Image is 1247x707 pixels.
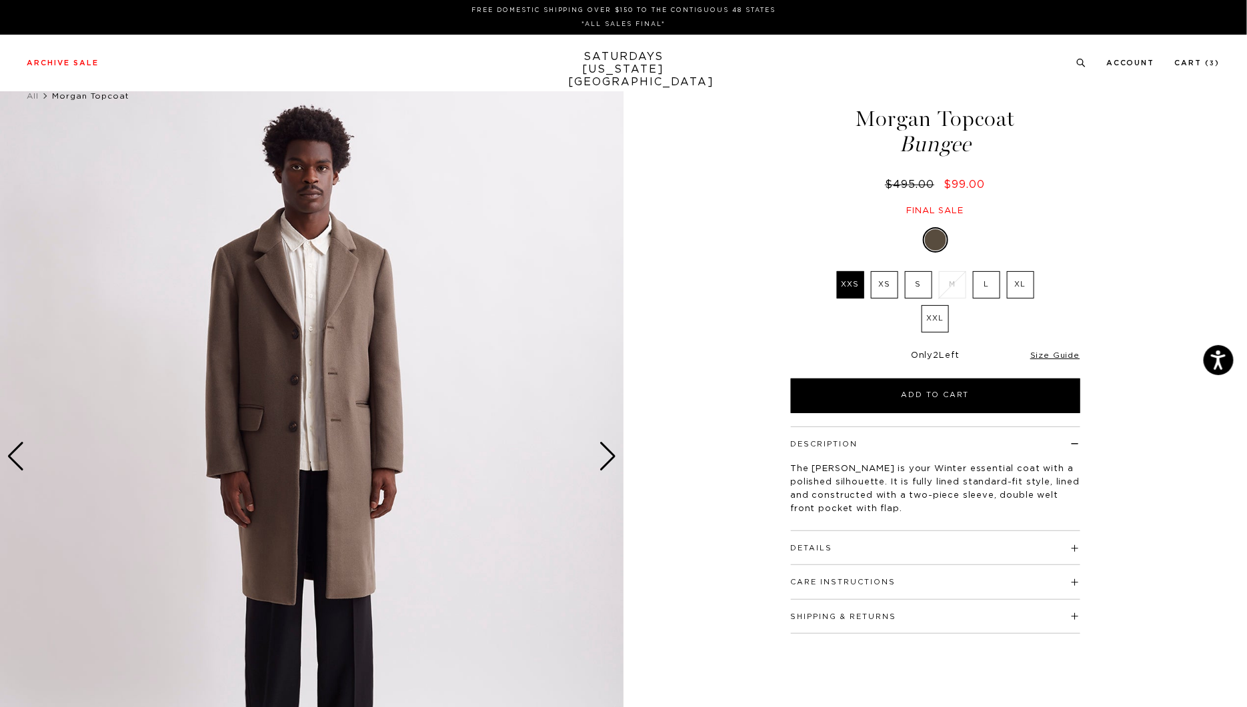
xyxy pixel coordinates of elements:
[32,19,1215,29] p: *ALL SALES FINAL*
[922,305,949,333] label: XXL
[32,5,1215,15] p: FREE DOMESTIC SHIPPING OVER $150 TO THE CONTIGUOUS 48 STATES
[599,442,617,471] div: Next slide
[789,133,1082,155] span: Bungee
[1175,59,1220,67] a: Cart (3)
[973,271,1000,299] label: L
[791,378,1080,413] button: Add to Cart
[791,544,833,552] button: Details
[1030,351,1080,359] a: Size Guide
[791,462,1080,516] p: The [PERSON_NAME] is your Winter essential coat with a polished silhouette. It is fully lined sta...
[1210,61,1216,67] small: 3
[791,351,1080,362] div: Only Left
[789,205,1082,217] div: Final sale
[934,351,940,360] span: 2
[7,442,25,471] div: Previous slide
[789,108,1082,155] h1: Morgan Topcoat
[1007,271,1034,299] label: XL
[944,179,986,190] span: $99.00
[871,271,898,299] label: XS
[27,92,39,100] a: All
[569,51,679,89] a: SATURDAYS[US_STATE][GEOGRAPHIC_DATA]
[52,92,129,100] span: Morgan Topcoat
[837,271,864,299] label: XXS
[905,271,932,299] label: S
[791,578,896,586] button: Care Instructions
[791,440,858,448] button: Description
[27,59,99,67] a: Archive Sale
[791,613,897,620] button: Shipping & Returns
[885,179,940,190] del: $495.00
[1106,59,1155,67] a: Account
